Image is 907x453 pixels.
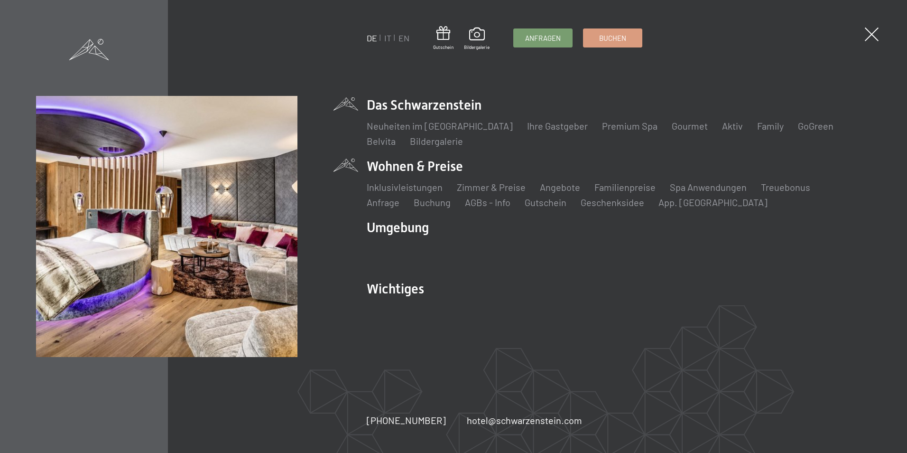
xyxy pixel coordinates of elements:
a: Buchen [583,29,642,47]
a: Aktiv [722,120,743,132]
span: [PHONE_NUMBER] [367,415,446,426]
a: Bildergalerie [464,28,490,50]
a: Gutschein [433,26,453,50]
a: GoGreen [798,120,833,132]
span: Anfragen [525,33,561,43]
a: Anfrage [367,197,399,208]
a: Belvita [367,135,396,147]
a: IT [384,33,391,43]
a: Bildergalerie [410,135,463,147]
a: Zimmer & Preise [457,181,526,193]
a: DE [367,33,377,43]
a: EN [398,33,409,43]
a: AGBs - Info [465,197,510,208]
a: Gutschein [525,197,566,208]
a: [PHONE_NUMBER] [367,414,446,427]
a: Treuebonus [761,181,810,193]
a: Neuheiten im [GEOGRAPHIC_DATA] [367,120,513,132]
a: Gourmet [672,120,708,132]
span: Gutschein [433,44,453,50]
a: Familienpreise [594,181,656,193]
a: Family [757,120,784,132]
a: Ihre Gastgeber [527,120,588,132]
a: Inklusivleistungen [367,181,443,193]
a: Anfragen [514,29,572,47]
a: Buchung [414,197,451,208]
span: Bildergalerie [464,44,490,50]
a: hotel@schwarzenstein.com [467,414,582,427]
span: Buchen [599,33,626,43]
a: Premium Spa [602,120,657,132]
a: App. [GEOGRAPHIC_DATA] [658,197,768,208]
a: Geschenksidee [581,197,644,208]
a: Angebote [540,181,580,193]
a: Spa Anwendungen [670,181,747,193]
